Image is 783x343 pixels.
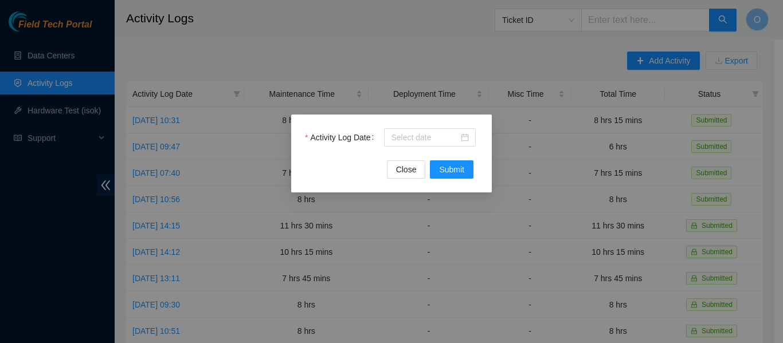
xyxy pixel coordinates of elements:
button: Close [387,160,426,179]
button: Submit [430,160,473,179]
label: Activity Log Date [305,128,378,147]
input: Activity Log Date [391,131,459,144]
span: Close [396,163,417,176]
span: Submit [439,163,464,176]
